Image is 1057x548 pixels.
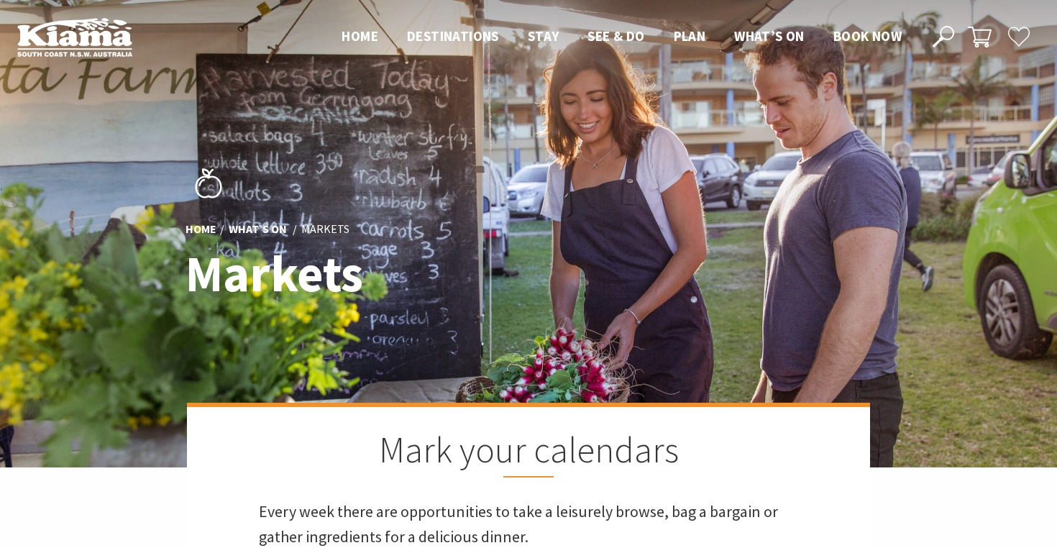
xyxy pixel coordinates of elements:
[407,27,499,45] span: Destinations
[734,27,805,45] span: What’s On
[17,17,132,57] img: Kiama Logo
[327,25,916,49] nav: Main Menu
[587,27,644,45] span: See & Do
[186,222,216,237] a: Home
[833,27,902,45] span: Book now
[342,27,378,45] span: Home
[186,246,592,301] h1: Markets
[528,27,559,45] span: Stay
[674,27,706,45] span: Plan
[259,429,798,478] h2: Mark your calendars
[301,220,349,239] li: Markets
[229,222,287,237] a: What’s On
